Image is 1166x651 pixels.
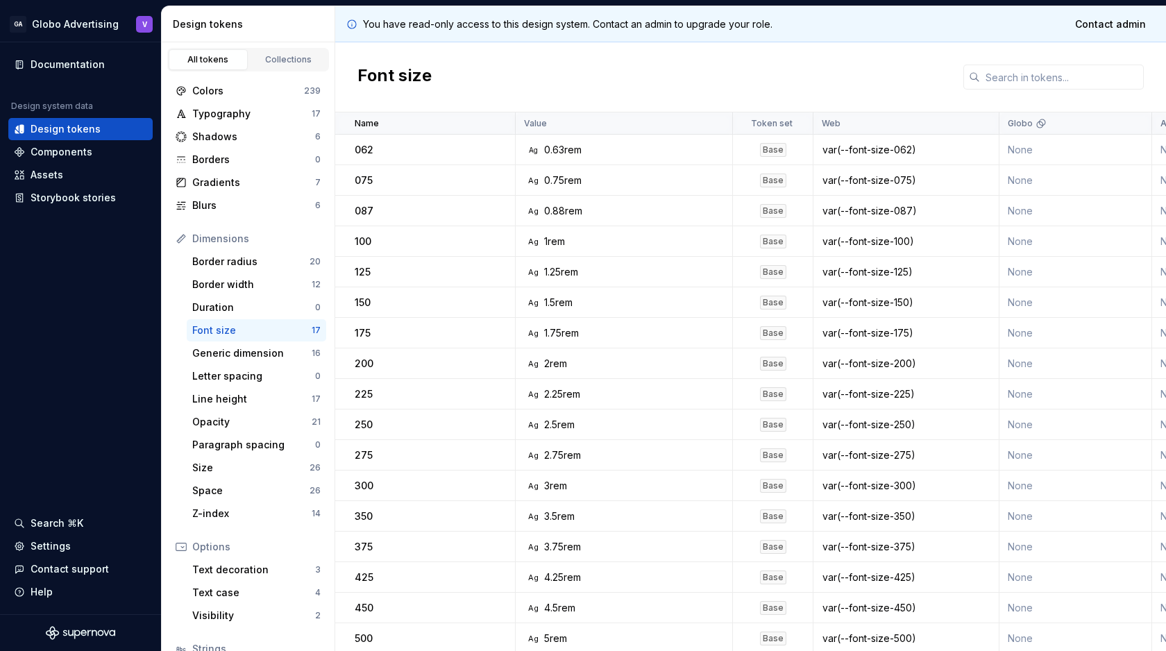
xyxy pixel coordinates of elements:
div: Ag [527,144,539,155]
div: Base [760,509,786,523]
td: None [999,409,1152,440]
div: Opacity [192,415,312,429]
div: 3.75rem [544,540,581,554]
div: 0.63rem [544,143,582,157]
div: 17 [312,108,321,119]
div: 2 [315,610,321,621]
p: 100 [355,235,371,248]
div: Generic dimension [192,346,312,360]
div: Help [31,585,53,599]
a: Visibility2 [187,604,326,627]
div: Ag [527,267,539,278]
a: Line height17 [187,388,326,410]
a: Supernova Logo [46,626,115,640]
div: Ag [527,511,539,522]
div: Dimensions [192,232,321,246]
a: Text case4 [187,582,326,604]
button: Contact support [8,558,153,580]
div: Base [760,570,786,584]
a: Z-index14 [187,502,326,525]
a: Text decoration3 [187,559,326,581]
div: var(--font-size-450) [814,601,998,615]
div: Duration [192,301,315,314]
div: 239 [304,85,321,96]
button: Help [8,581,153,603]
div: Font size [192,323,312,337]
button: GAGlobo AdvertisingV [3,9,158,39]
a: Size26 [187,457,326,479]
div: Border width [192,278,312,291]
td: None [999,532,1152,562]
div: 17 [312,394,321,405]
div: var(--font-size-200) [814,357,998,371]
div: Base [760,143,786,157]
div: Border radius [192,255,310,269]
div: 6 [315,131,321,142]
div: 1.5rem [544,296,573,310]
p: Globo [1008,118,1033,129]
div: Base [760,326,786,340]
div: 4 [315,587,321,598]
a: Settings [8,535,153,557]
div: 3.5rem [544,509,575,523]
div: 14 [312,508,321,519]
div: Ag [527,389,539,400]
a: Space26 [187,480,326,502]
a: Paragraph spacing0 [187,434,326,456]
div: Base [760,357,786,371]
div: Ag [527,541,539,552]
td: None [999,593,1152,623]
td: None [999,287,1152,318]
div: Components [31,145,92,159]
div: Line height [192,392,312,406]
td: None [999,196,1152,226]
div: var(--font-size-275) [814,448,998,462]
p: 150 [355,296,371,310]
div: Storybook stories [31,191,116,205]
div: Design tokens [173,17,329,31]
a: Letter spacing0 [187,365,326,387]
div: Ag [527,480,539,491]
div: Base [760,235,786,248]
div: var(--font-size-062) [814,143,998,157]
div: var(--font-size-375) [814,540,998,554]
div: Ag [527,328,539,339]
div: Base [760,204,786,218]
a: Font size17 [187,319,326,341]
td: None [999,257,1152,287]
a: Border radius20 [187,251,326,273]
div: Shadows [192,130,315,144]
div: Assets [31,168,63,182]
div: Space [192,484,310,498]
div: Ag [527,297,539,308]
div: Design tokens [31,122,101,136]
td: None [999,226,1152,257]
p: 200 [355,357,373,371]
a: Contact admin [1066,12,1155,37]
div: var(--font-size-087) [814,204,998,218]
div: Colors [192,84,304,98]
a: Shadows6 [170,126,326,148]
div: Search ⌘K [31,516,83,530]
div: Paragraph spacing [192,438,315,452]
div: Size [192,461,310,475]
a: Generic dimension16 [187,342,326,364]
div: 7 [315,177,321,188]
div: Base [760,265,786,279]
div: Base [760,479,786,493]
div: Z-index [192,507,312,521]
div: Text case [192,586,315,600]
div: Settings [31,539,71,553]
button: Search ⌘K [8,512,153,534]
div: Letter spacing [192,369,315,383]
div: var(--font-size-225) [814,387,998,401]
div: 4.5rem [544,601,575,615]
div: 6 [315,200,321,211]
p: Name [355,118,379,129]
div: Ag [527,419,539,430]
p: 450 [355,601,373,615]
div: 20 [310,256,321,267]
p: 375 [355,540,373,554]
p: 075 [355,174,373,187]
a: Borders0 [170,149,326,171]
